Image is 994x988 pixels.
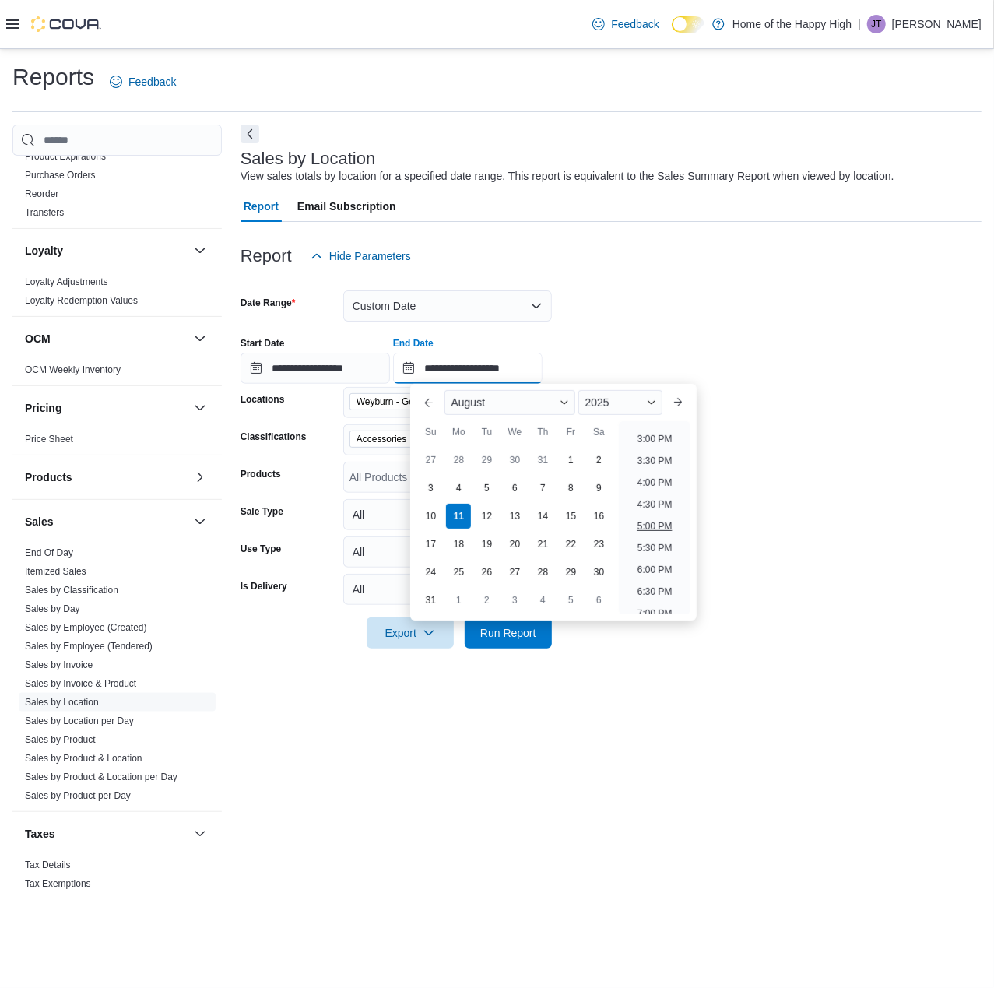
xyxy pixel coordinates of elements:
button: Taxes [191,825,209,843]
a: OCM Weekly Inventory [25,364,121,375]
button: Export [367,617,454,649]
a: Reorder [25,188,58,199]
a: Price Sheet [25,434,73,445]
span: 2025 [585,396,609,409]
a: Sales by Classification [25,585,118,596]
div: View sales totals by location for a specified date range. This report is equivalent to the Sales ... [241,168,894,185]
button: Remove Accessories from selection in this group [409,434,419,444]
div: Tu [474,420,499,445]
div: day-1 [446,588,471,613]
span: Product Expirations [25,150,106,163]
h3: Sales by Location [241,149,376,168]
span: Itemized Sales [25,565,86,578]
li: 5:00 PM [631,517,679,536]
a: Tax Details [25,860,71,870]
a: Product Expirations [25,151,106,162]
div: day-6 [502,476,527,501]
span: Transfers [25,206,64,219]
span: Sales by Product per Day [25,789,131,802]
button: All [343,536,552,568]
div: day-4 [446,476,471,501]
p: | [858,15,861,33]
span: Sales by Employee (Created) [25,621,147,634]
div: day-28 [530,560,555,585]
li: 3:30 PM [631,452,679,470]
div: day-25 [446,560,471,585]
div: day-17 [418,532,443,557]
button: Products [191,468,209,487]
div: day-2 [586,448,611,473]
div: day-18 [446,532,471,557]
button: Run Report [465,617,552,649]
button: All [343,499,552,530]
a: Transfers [25,207,64,218]
button: Sales [191,512,209,531]
a: Sales by Invoice & Product [25,678,136,689]
button: Pricing [25,400,188,416]
h3: Pricing [25,400,61,416]
label: Is Delivery [241,580,287,592]
div: day-26 [474,560,499,585]
span: Sales by Location [25,696,99,708]
div: day-22 [558,532,583,557]
span: Email Subscription [297,191,396,222]
div: day-29 [558,560,583,585]
div: day-5 [558,588,583,613]
div: August, 2025 [416,446,613,614]
div: day-27 [502,560,527,585]
button: Next month [666,390,690,415]
label: Locations [241,393,285,406]
div: day-30 [502,448,527,473]
span: Sales by Classification [25,584,118,596]
button: Loyalty [25,243,188,258]
div: day-14 [530,504,555,529]
div: Loyalty [12,272,222,316]
span: OCM Weekly Inventory [25,364,121,376]
span: Loyalty Redemption Values [25,294,138,307]
li: 3:00 PM [631,430,679,448]
span: Sales by Day [25,603,80,615]
div: day-31 [530,448,555,473]
div: day-21 [530,532,555,557]
div: Button. Open the year selector. 2025 is currently selected. [578,390,662,415]
span: Loyalty Adjustments [25,276,108,288]
span: Price Sheet [25,433,73,445]
button: Loyalty [191,241,209,260]
label: Products [241,468,281,480]
button: OCM [25,331,188,346]
div: day-27 [418,448,443,473]
input: Press the down key to open a popover containing a calendar. [241,353,390,384]
a: Sales by Invoice [25,659,93,670]
h3: OCM [25,331,51,346]
button: Next [241,125,259,143]
div: Mo [446,420,471,445]
a: Sales by Product [25,734,96,745]
div: day-5 [474,476,499,501]
span: Sales by Invoice & Product [25,677,136,690]
a: End Of Day [25,547,73,558]
li: 4:00 PM [631,473,679,492]
label: Date Range [241,297,296,309]
p: [PERSON_NAME] [892,15,982,33]
button: Pricing [191,399,209,417]
span: End Of Day [25,547,73,559]
a: Sales by Product & Location [25,753,142,764]
div: day-20 [502,532,527,557]
li: 6:00 PM [631,561,679,579]
span: Export [376,617,444,649]
span: Purchase Orders [25,169,96,181]
h3: Loyalty [25,243,63,258]
input: Press the down key to enter a popover containing a calendar. Press the escape key to close the po... [393,353,543,384]
span: Tax Exemptions [25,877,91,890]
div: Th [530,420,555,445]
span: Weyburn - Government Road - Fire & Flower [357,394,478,410]
div: Sales [12,543,222,811]
span: Sales by Product & Location [25,752,142,765]
a: Sales by Product per Day [25,790,131,801]
a: Sales by Day [25,603,80,614]
button: Taxes [25,826,188,842]
a: Feedback [104,66,182,97]
a: Purchase Orders [25,170,96,181]
button: All [343,574,552,605]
